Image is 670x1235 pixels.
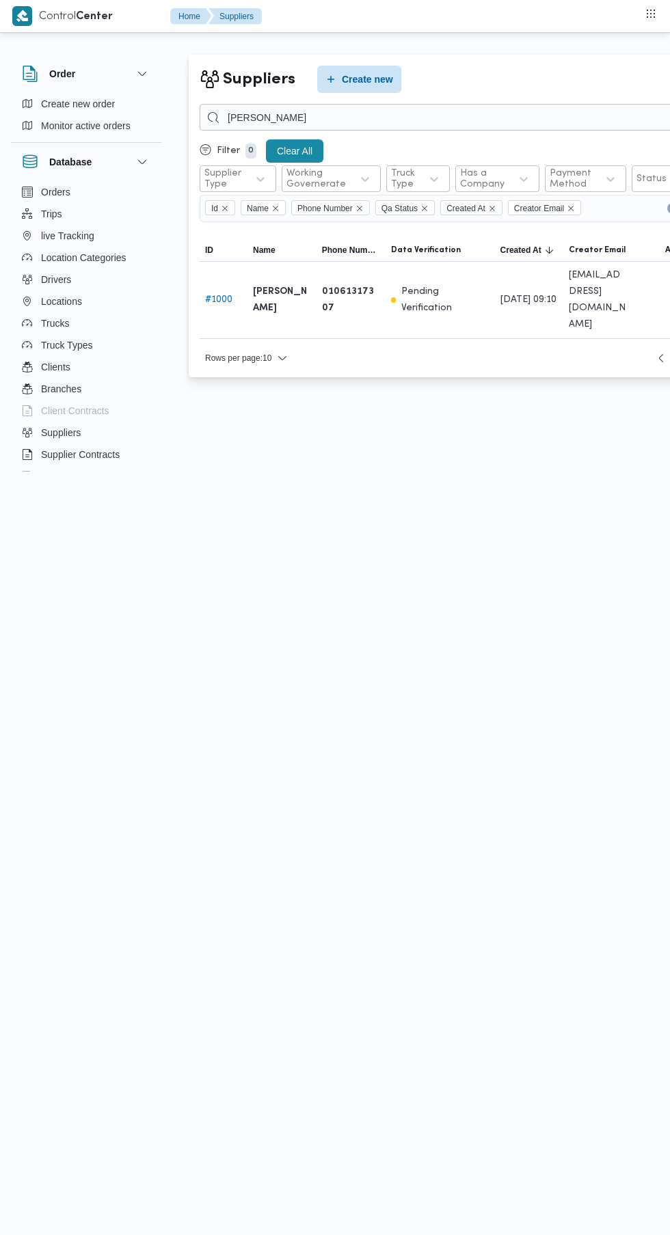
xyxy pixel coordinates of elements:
[342,71,393,87] span: Create new
[223,68,295,92] h2: Suppliers
[16,290,156,312] button: Locations
[266,139,323,163] button: Clear All
[16,247,156,269] button: Location Categories
[205,245,213,256] span: ID
[211,201,218,216] span: Id
[41,315,69,331] span: Trucks
[41,424,81,441] span: Suppliers
[550,168,591,190] div: Payment Method
[205,200,235,215] span: Id
[16,115,156,137] button: Monitor active orders
[16,269,156,290] button: Drivers
[221,204,229,213] button: Remove Id from selection in this group
[16,225,156,247] button: live Tracking
[420,204,429,213] button: Remove Qa Status from selection in this group
[381,201,418,216] span: Qa Status
[200,350,293,366] button: Rows per page:10
[286,168,346,190] div: Working Governerate
[495,239,564,261] button: Created AtSorted in descending order
[271,204,280,213] button: Remove Name from selection in this group
[41,118,131,134] span: Monitor active orders
[322,284,380,316] b: 01061317307
[653,350,669,366] button: Previous page
[569,245,626,256] span: Creator Email
[488,204,496,213] button: Remove Created At from selection in this group
[446,201,485,216] span: Created At
[16,400,156,422] button: Client Contracts
[16,181,156,203] button: Orders
[247,201,269,216] span: Name
[16,422,156,444] button: Suppliers
[41,206,62,222] span: Trips
[514,201,564,216] span: Creator Email
[49,66,75,82] h3: Order
[41,228,94,244] span: live Tracking
[460,168,505,190] div: Has a Company
[401,284,489,316] p: Pending Verification
[204,168,241,190] div: Supplier Type
[391,245,461,256] span: Data Verification
[500,245,541,256] span: Created At; Sorted in descending order
[317,239,386,261] button: Phone Number
[11,181,161,477] div: Database
[544,245,555,256] svg: Sorted in descending order
[41,293,82,310] span: Locations
[22,66,150,82] button: Order
[41,446,120,463] span: Supplier Contracts
[41,271,71,288] span: Drivers
[16,203,156,225] button: Trips
[297,201,353,216] span: Phone Number
[11,93,161,142] div: Order
[16,312,156,334] button: Trucks
[440,200,502,215] span: Created At
[41,468,75,485] span: Devices
[375,200,435,215] span: Qa Status
[16,356,156,378] button: Clients
[508,200,581,215] span: Creator Email
[567,204,575,213] button: Remove Creator Email from selection in this group
[253,245,276,256] span: Name
[569,267,627,333] span: [EMAIL_ADDRESS][DOMAIN_NAME]
[41,381,81,397] span: Branches
[253,284,311,316] b: [PERSON_NAME]
[16,334,156,356] button: Truck Types
[241,200,286,215] span: Name
[356,204,364,213] button: Remove Phone Number from selection in this group
[49,154,92,170] h3: Database
[16,378,156,400] button: Branches
[170,8,211,25] button: Home
[41,403,109,419] span: Client Contracts
[205,295,232,304] a: #1000
[217,146,240,157] p: Filter
[16,465,156,487] button: Devices
[22,154,150,170] button: Database
[636,174,667,185] div: Status
[16,93,156,115] button: Create new order
[247,239,317,261] button: Name
[41,359,70,375] span: Clients
[41,249,126,266] span: Location Categories
[291,200,370,215] span: Phone Number
[205,350,271,366] span: Rows per page : 10
[41,337,92,353] span: Truck Types
[76,12,113,22] b: Center
[322,245,380,256] span: Phone Number
[12,6,32,26] img: X8yXhbKr1z7QwAAAABJRU5ErkJggg==
[317,66,401,93] button: Create new
[500,292,557,308] span: [DATE] 09:10
[391,168,415,190] div: Truck Type
[41,184,70,200] span: Orders
[209,8,262,25] button: Suppliers
[41,96,115,112] span: Create new order
[16,444,156,465] button: Supplier Contracts
[200,239,247,261] button: ID
[245,144,256,159] p: 0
